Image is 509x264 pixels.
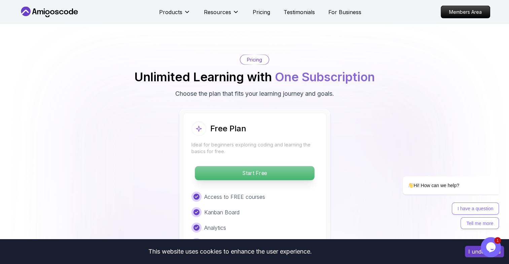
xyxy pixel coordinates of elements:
iframe: chat widget [381,116,502,234]
a: Testimonials [284,8,315,16]
a: Start Free [191,170,318,177]
p: Choose the plan that fits your learning journey and goals. [175,89,334,98]
button: Resources [204,8,239,21]
iframe: chat widget [481,237,502,257]
button: Products [159,8,190,21]
p: Pricing [247,56,262,63]
h2: Unlimited Learning with [134,70,375,84]
p: Start Free [195,166,314,180]
h2: Free Plan [210,123,246,134]
button: Accept cookies [465,246,504,257]
a: For Business [328,8,361,16]
p: Products [159,8,182,16]
button: Start Free [194,166,315,181]
a: Members Area [441,6,490,18]
p: Kanban Board [204,208,240,216]
p: Analytics [204,224,226,232]
p: Access to FREE courses [204,193,265,201]
p: Resources [204,8,231,16]
span: One Subscription [275,70,375,84]
p: Ideal for beginners exploring coding and learning the basics for free. [191,141,318,155]
p: Members Area [441,6,490,18]
a: Pricing [253,8,270,16]
div: This website uses cookies to enhance the user experience. [5,244,455,259]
